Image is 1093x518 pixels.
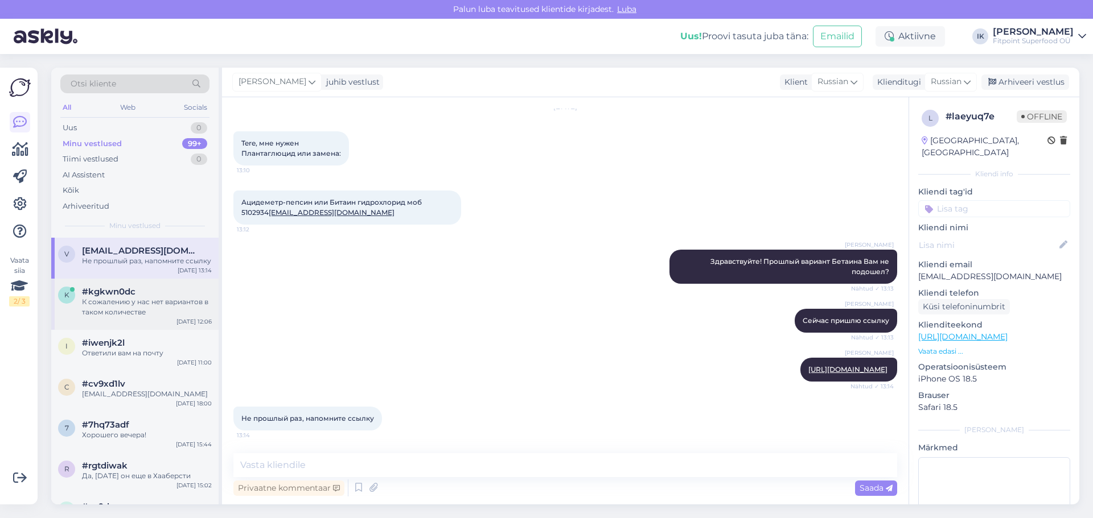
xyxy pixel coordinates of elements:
div: Klient [780,76,808,88]
button: Emailid [813,26,862,47]
div: Privaatne kommentaar [233,480,344,496]
div: Socials [182,100,209,115]
div: Arhiveeri vestlus [981,74,1069,90]
a: [URL][DOMAIN_NAME] [808,365,887,374]
div: [DATE] 15:44 [176,440,212,449]
span: Minu vestlused [109,221,161,231]
span: Nähtud ✓ 13:14 [850,382,894,391]
p: Kliendi nimi [918,222,1070,234]
div: juhib vestlust [322,76,380,88]
div: Kõik [63,185,79,196]
div: [DATE] 12:06 [176,317,212,326]
span: i [65,342,68,350]
b: Uus! [680,31,702,42]
span: k [64,291,69,299]
div: [GEOGRAPHIC_DATA], [GEOGRAPHIC_DATA] [922,135,1047,159]
div: Kliendi info [918,169,1070,179]
p: Klienditeekond [918,319,1070,331]
p: Vaata edasi ... [918,346,1070,357]
span: v [64,250,69,258]
span: Otsi kliente [71,78,116,90]
div: Küsi telefoninumbrit [918,299,1010,314]
span: [PERSON_NAME] [845,349,894,357]
div: Не прошлый раз, напомните ссылку [82,256,212,266]
div: Klienditugi [873,76,921,88]
div: К сожалению у нас нет вариантов в таком количестве [82,297,212,317]
div: 0 [191,154,207,165]
p: iPhone OS 18.5 [918,373,1070,385]
div: Fitpoint Superfood OÜ [993,36,1074,45]
span: #7hq73adf [82,420,129,430]
span: Tere, мне нужен Плантаглюцид или замена: [241,139,341,158]
span: vast1961@gmail.com [82,246,200,256]
span: Nähtud ✓ 13:13 [851,284,894,293]
p: Märkmed [918,442,1070,454]
div: Хорошего вечера! [82,430,212,440]
span: #ev9dwosu [82,502,133,512]
div: [EMAIL_ADDRESS][DOMAIN_NAME] [82,389,212,399]
div: Proovi tasuta juba täna: [680,30,808,43]
div: Minu vestlused [63,138,122,150]
img: Askly Logo [9,77,31,98]
span: r [64,465,69,473]
span: #kgkwn0dc [82,287,135,297]
span: Сейчас пришлю ссылку [803,316,889,325]
div: Arhiveeritud [63,201,109,212]
div: All [60,100,73,115]
div: Aktiivne [876,26,945,47]
div: IK [972,28,988,44]
a: [PERSON_NAME]Fitpoint Superfood OÜ [993,27,1086,45]
span: Russian [817,76,848,88]
span: Ацидеметр-пепсин или Битаин гидрохлорид моб 5102934 [241,198,424,217]
span: [PERSON_NAME] [239,76,306,88]
span: 7 [65,424,69,432]
p: Operatsioonisüsteem [918,361,1070,373]
div: Vaata siia [9,255,30,306]
a: [URL][DOMAIN_NAME] [918,331,1008,342]
div: [DATE] 11:00 [177,358,212,367]
p: Kliendi tag'id [918,186,1070,198]
span: Russian [931,76,961,88]
div: AI Assistent [63,169,105,181]
span: Не прошлый раз, напомните ссылку [241,414,374,422]
span: Здравствуйте! Прошлый вариант Бетаина Вам не подошел? [710,257,891,276]
a: [EMAIL_ADDRESS][DOMAIN_NAME] [269,208,395,217]
div: [DATE] 18:00 [176,399,212,408]
span: Offline [1017,110,1067,123]
span: [PERSON_NAME] [845,241,894,249]
span: #rgtdiwak [82,461,128,471]
span: [PERSON_NAME] [845,300,894,308]
div: [PERSON_NAME] [918,425,1070,435]
span: 13:12 [237,225,280,234]
p: Kliendi email [918,259,1070,271]
div: Да, [DATE] он еще в Хааберсти [82,471,212,481]
span: #iwenjk2l [82,338,125,348]
span: l [928,114,932,122]
div: 2 / 3 [9,296,30,306]
p: Brauser [918,389,1070,401]
input: Lisa nimi [919,239,1057,251]
input: Lisa tag [918,200,1070,217]
p: Safari 18.5 [918,401,1070,413]
div: [PERSON_NAME] [993,27,1074,36]
span: 13:14 [237,431,280,440]
span: Luba [614,4,640,14]
div: Ответили вам на почту [82,348,212,358]
div: [DATE] 13:14 [178,266,212,275]
div: Tiimi vestlused [63,154,118,165]
span: c [64,383,69,391]
div: [DATE] 15:02 [176,481,212,490]
p: Kliendi telefon [918,287,1070,299]
p: [EMAIL_ADDRESS][DOMAIN_NAME] [918,271,1070,283]
span: 13:10 [237,166,280,175]
div: 0 [191,122,207,134]
span: Nähtud ✓ 13:13 [851,333,894,342]
div: 99+ [182,138,207,150]
div: Uus [63,122,77,134]
span: Saada [860,483,893,493]
div: # laeyuq7e [946,110,1017,123]
div: Web [118,100,138,115]
span: #cv9xd1lv [82,379,125,389]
